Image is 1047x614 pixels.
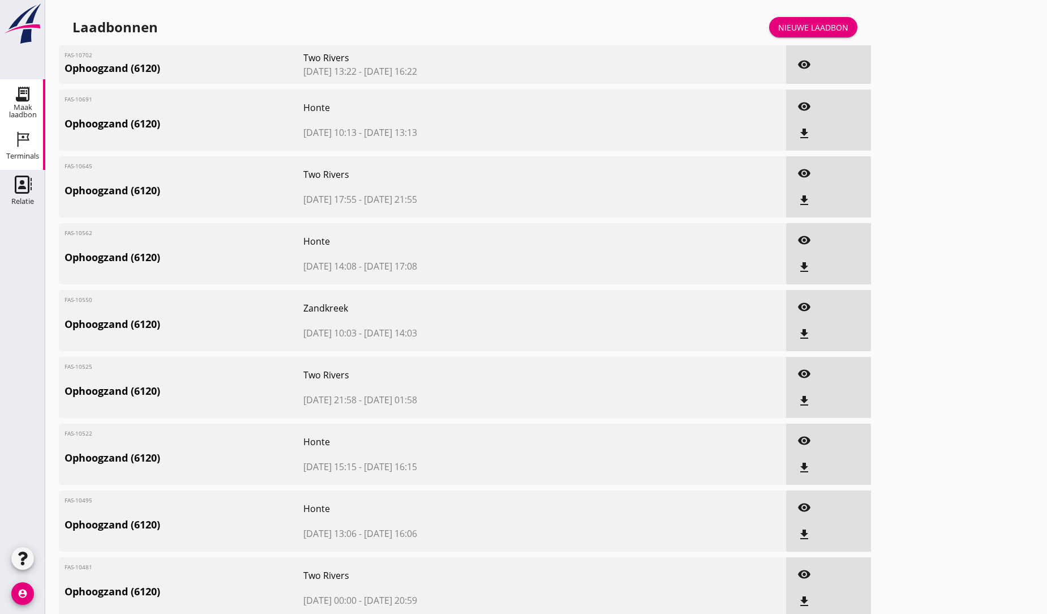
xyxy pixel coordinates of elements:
span: [DATE] 15:15 - [DATE] 16:15 [303,460,602,474]
span: Ophoogzand (6120) [65,584,303,599]
div: Terminals [6,152,39,160]
span: FAS-10525 [65,363,97,371]
i: visibility [797,501,811,514]
span: FAS-10562 [65,229,97,237]
span: FAS-10691 [65,95,97,104]
i: visibility [797,367,811,381]
span: FAS-10495 [65,496,97,505]
div: Nieuwe laadbon [778,22,848,33]
span: Two Rivers [303,168,602,181]
a: Nieuwe laadbon [769,17,857,37]
i: file_download [797,528,811,541]
i: visibility [797,58,811,71]
span: FAS-10645 [65,162,97,170]
span: [DATE] 14:08 - [DATE] 17:08 [303,259,602,273]
span: FAS-10550 [65,296,97,304]
span: Ophoogzand (6120) [65,116,303,131]
span: Honte [303,234,602,248]
i: file_download [797,261,811,274]
div: Relatie [11,198,34,205]
span: FAS-10481 [65,563,97,572]
span: Ophoogzand (6120) [65,450,303,466]
i: file_download [797,127,811,140]
span: [DATE] 10:13 - [DATE] 13:13 [303,126,602,139]
img: logo-small.a267ee39.svg [2,3,43,45]
i: visibility [797,568,811,581]
span: FAS-10522 [65,429,97,438]
i: account_circle [11,582,34,605]
span: FAS-10702 [65,51,97,59]
span: Two Rivers [303,51,602,65]
i: visibility [797,300,811,314]
i: file_download [797,461,811,475]
span: Ophoogzand (6120) [65,383,303,399]
span: [DATE] 00:00 - [DATE] 20:59 [303,594,602,607]
span: Ophoogzand (6120) [65,517,303,532]
i: file_download [797,394,811,408]
span: Honte [303,502,602,515]
div: Laadbonnen [72,18,158,36]
span: [DATE] 13:22 - [DATE] 16:22 [303,65,602,78]
span: [DATE] 13:06 - [DATE] 16:06 [303,527,602,540]
span: Ophoogzand (6120) [65,250,303,265]
i: visibility [797,167,811,180]
i: file_download [797,327,811,341]
i: file_download [797,194,811,207]
span: Two Rivers [303,368,602,382]
i: visibility [797,233,811,247]
span: [DATE] 10:03 - [DATE] 14:03 [303,326,602,340]
span: Ophoogzand (6120) [65,61,303,76]
span: Honte [303,435,602,449]
span: Honte [303,101,602,114]
span: [DATE] 17:55 - [DATE] 21:55 [303,193,602,206]
span: Ophoogzand (6120) [65,317,303,332]
span: [DATE] 21:58 - [DATE] 01:58 [303,393,602,407]
i: file_download [797,595,811,608]
i: visibility [797,434,811,447]
i: visibility [797,100,811,113]
span: Ophoogzand (6120) [65,183,303,198]
span: Zandkreek [303,301,602,315]
span: Two Rivers [303,569,602,582]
